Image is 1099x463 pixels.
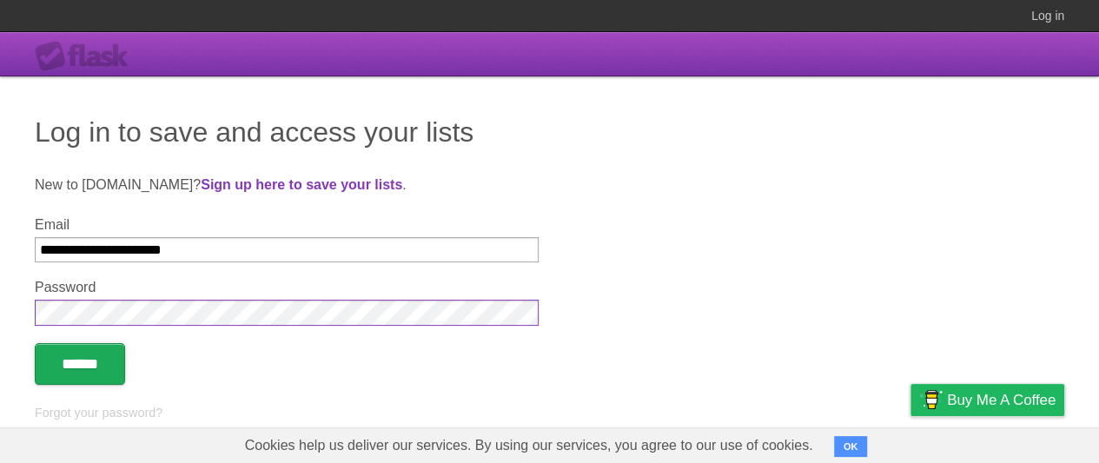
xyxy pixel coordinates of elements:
[35,217,539,233] label: Email
[834,436,868,457] button: OK
[35,41,139,72] div: Flask
[910,384,1064,416] a: Buy me a coffee
[35,111,1064,153] h1: Log in to save and access your lists
[201,177,402,192] a: Sign up here to save your lists
[919,385,943,414] img: Buy me a coffee
[35,280,539,295] label: Password
[35,406,162,420] a: Forgot your password?
[228,428,831,463] span: Cookies help us deliver our services. By using our services, you agree to our use of cookies.
[947,385,1056,415] span: Buy me a coffee
[35,175,1064,195] p: New to [DOMAIN_NAME]? .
